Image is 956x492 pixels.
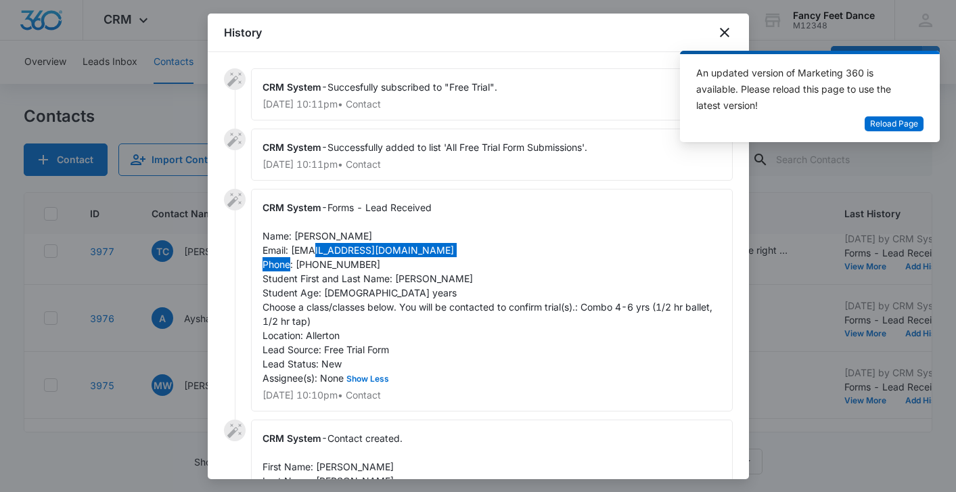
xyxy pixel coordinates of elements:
[263,81,321,93] span: CRM System
[327,141,587,153] span: Successfully added to list 'All Free Trial Form Submissions'.
[263,99,721,109] p: [DATE] 10:11pm • Contact
[263,202,715,384] span: Forms - Lead Received Name: [PERSON_NAME] Email: [EMAIL_ADDRESS][DOMAIN_NAME] Phone: [PHONE_NUMBE...
[263,202,321,213] span: CRM System
[263,390,721,400] p: [DATE] 10:10pm • Contact
[327,81,497,93] span: Succesfully subscribed to "Free Trial".
[263,432,321,444] span: CRM System
[263,141,321,153] span: CRM System
[224,24,262,41] h1: History
[870,118,918,131] span: Reload Page
[251,68,733,120] div: -
[344,375,392,383] button: Show Less
[251,129,733,181] div: -
[251,189,733,411] div: -
[716,24,733,41] button: close
[263,160,721,169] p: [DATE] 10:11pm • Contact
[696,65,907,114] div: An updated version of Marketing 360 is available. Please reload this page to use the latest version!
